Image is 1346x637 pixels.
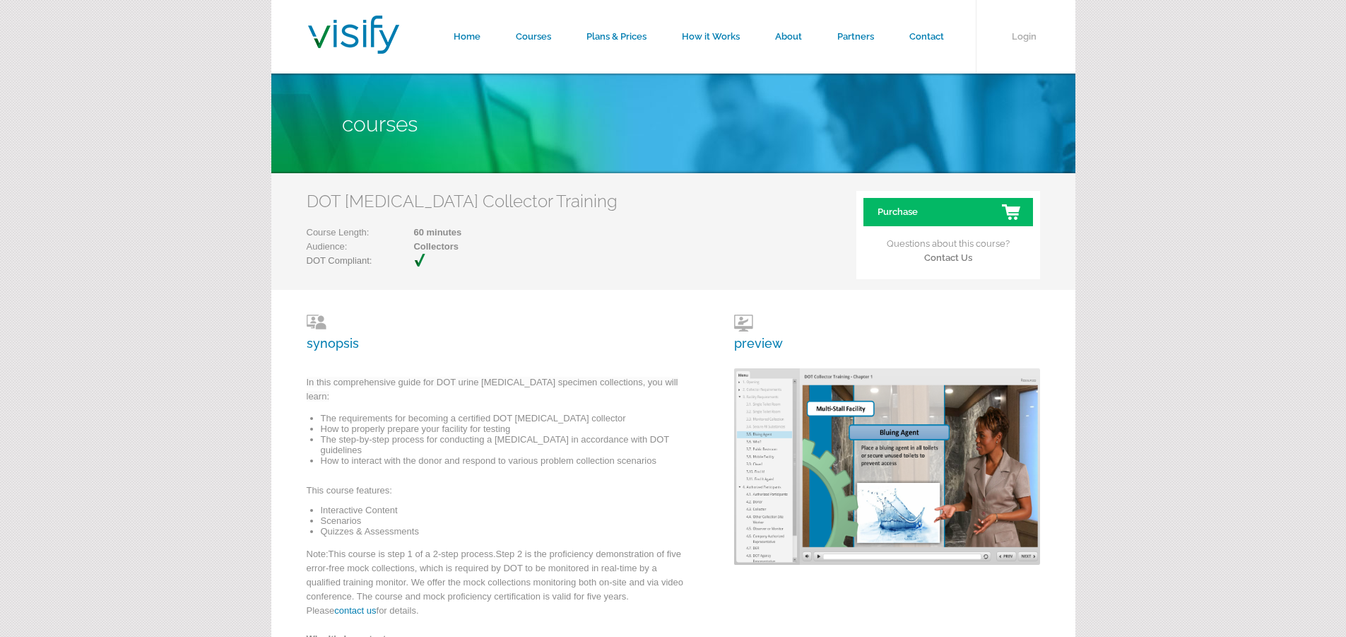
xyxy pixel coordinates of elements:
p: Course Length: [307,226,462,240]
p: Audience: [307,240,462,254]
span: In this comprehensive guide for DOT urine [MEDICAL_DATA] specimen collections, you will learn: [307,377,678,402]
li: The requirements for becoming a certified DOT [MEDICAL_DATA] collector [321,413,688,423]
p: DOT Compliant: [307,254,441,268]
span: Note: [307,549,329,559]
a: Purchase [863,198,1033,226]
li: Quizzes & Assessments [321,526,688,537]
span: Courses [342,112,418,136]
li: Interactive Content [321,505,688,515]
li: The step-by-step process for conducting a [MEDICAL_DATA] in accordance with DOT guidelines [321,434,688,455]
img: Visify Training [308,16,399,54]
span: Collectors [369,240,461,254]
li: How to interact with the donor and respond to various problem collection scenarios [321,455,688,466]
h3: preview [734,315,783,351]
h3: synopsis [307,315,688,351]
img: DCT_Screenshot_1.png [734,368,1040,565]
a: Contact Us [924,252,972,263]
li: Scenarios [321,515,688,526]
span: 60 minutes [369,226,461,240]
p: Step 2 is the proficiency demonstration of five error-free mock collections, which is required by... [307,547,688,625]
p: This course features: [307,484,688,505]
a: Visify Training [308,37,399,58]
p: Questions about this course? [863,226,1033,265]
span: This course is step 1 of a 2-step process. [329,549,496,559]
li: How to properly prepare your facility for testing [321,423,688,434]
h2: DOT [MEDICAL_DATA] Collector Training [307,191,635,211]
a: contact us [334,605,376,616]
